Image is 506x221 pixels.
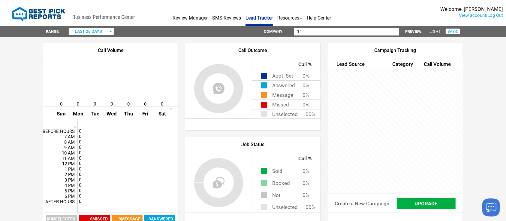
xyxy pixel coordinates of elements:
[272,71,293,75] div: Appt. Set
[252,152,321,165] div: Call %
[212,5,241,24] a: SMS Reviews
[65,177,75,183] text: 3 PM
[62,156,75,161] text: 11 AM
[303,201,312,207] div: 100%
[60,101,62,107] text: 0
[64,134,75,140] text: 7 AM
[294,28,399,35] input: Type Company Name
[429,26,441,37] div: Light
[144,101,146,107] text: 0
[440,12,503,19] div: |
[392,58,422,70] div: Category
[173,5,208,24] a: Review Manager
[303,90,312,96] div: 0%
[127,101,130,107] text: 0
[303,165,312,170] div: 0%
[327,58,392,70] div: Lead Source
[245,5,273,26] a: Lead Tracker
[272,177,290,181] div: Booked
[272,100,289,104] div: Missed
[79,145,81,150] text: 0
[79,156,81,161] text: 0
[185,137,321,152] div: Job Status
[303,100,312,105] div: 0%
[79,199,81,204] text: 0
[487,13,503,18] a: Log Out
[482,198,500,216] button: Launch chat
[185,43,321,58] div: Call Outcome
[62,161,75,167] text: 12 PM
[62,150,75,156] text: 10 AM
[303,71,312,76] div: 0%
[79,167,81,172] text: 0
[79,188,81,194] text: 0
[264,26,284,37] div: company:
[77,101,79,107] text: 0
[303,109,312,115] div: 100%
[161,101,163,107] text: 0
[94,101,96,107] text: 0
[335,201,389,207] span: Create a New Campaign
[272,201,298,205] div: Unselected
[45,199,75,204] text: AFTER HOURS
[110,101,113,107] text: 0
[79,183,81,188] text: 0
[64,140,75,145] text: 8 AM
[12,7,65,22] img: Best Pick Reports Logo
[459,13,486,18] a: View account
[272,165,282,169] div: Sold
[79,140,81,145] text: 0
[74,126,76,129] text: 0
[303,189,312,195] div: 0%
[79,150,81,156] text: 0
[75,29,102,34] span: last 28 days
[65,194,75,199] text: 6 PM
[43,43,179,58] div: Call Volume
[277,5,302,24] a: Resources
[397,198,456,209] a: Upgrade
[46,26,60,37] div: Range:
[65,188,75,194] text: 5 PM
[422,58,463,70] div: Call Volume
[65,172,75,177] text: 2 PM
[79,161,81,167] text: 0
[69,28,114,35] button: last 28 days
[303,81,312,86] div: 0%
[307,5,331,24] a: Help Center
[252,58,321,71] div: Call %
[65,167,75,172] text: 1 PM
[79,134,81,140] text: 0
[79,177,81,183] text: 0
[272,81,295,84] div: Answered
[272,90,293,94] div: Message
[65,183,75,188] text: 4 PM
[64,145,75,150] text: 9 AM
[440,6,503,12] div: Welcome, [PERSON_NAME]
[43,129,75,134] text: BEFORE HOURS
[79,129,81,134] text: 0
[79,172,81,177] text: 0
[405,26,423,37] div: Preview:
[272,109,298,113] div: Unselected
[79,194,81,199] text: 0
[303,177,312,183] div: 0%
[446,29,460,34] div: Basic
[327,43,463,58] div: Campaign Tracking
[272,189,281,193] div: Not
